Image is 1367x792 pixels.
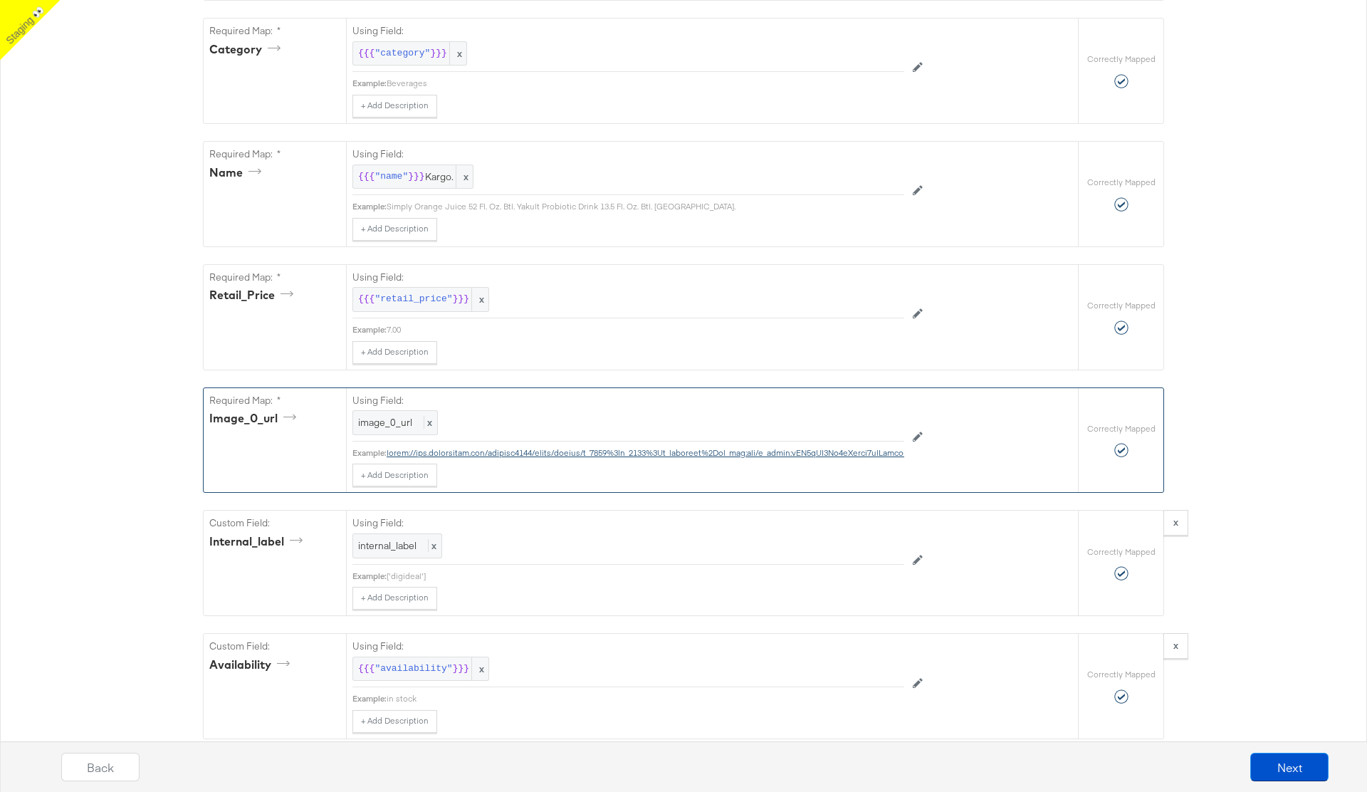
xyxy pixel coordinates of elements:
[1163,510,1188,536] button: x
[1173,516,1178,528] strong: x
[352,570,387,582] div: Example:
[352,710,437,733] button: + Add Description
[352,394,904,407] label: Using Field:
[209,287,298,303] div: Retail_Price
[209,41,286,58] div: Category
[352,271,904,284] label: Using Field:
[375,662,452,676] span: "availability"
[428,539,436,552] span: x
[352,693,387,704] div: Example:
[471,657,488,681] span: x
[387,693,904,704] div: in stock
[209,657,295,673] div: Availability
[1087,546,1156,558] label: Correctly Mapped
[358,539,417,552] span: internal_label
[352,201,387,212] div: Example:
[1173,639,1178,652] strong: x
[352,324,387,335] div: Example:
[61,753,140,781] button: Back
[1087,669,1156,680] label: Correctly Mapped
[358,170,375,184] span: {{{
[387,78,904,89] div: Beverages
[387,201,904,212] div: Simply Orange Juice 52 Fl. Oz. Btl. Yakult Probiotic Drink 13.5 Fl. Oz. Btl. [GEOGRAPHIC_DATA].
[209,533,308,550] div: internal_label
[352,447,387,459] div: Example:
[1087,177,1156,188] label: Correctly Mapped
[358,662,375,676] span: {{{
[1087,53,1156,65] label: Correctly Mapped
[209,271,340,284] label: Required Map: *
[449,42,466,66] span: x
[1250,753,1329,781] button: Next
[358,170,468,184] span: Kargo.
[1163,633,1188,659] button: x
[375,47,430,61] span: "category"
[209,24,340,38] label: Required Map: *
[352,78,387,89] div: Example:
[375,293,452,306] span: "retail_price"
[209,165,266,181] div: Name
[471,288,488,311] span: x
[453,293,469,306] span: }}}
[453,662,469,676] span: }}}
[387,324,904,335] div: 7.00
[209,410,301,427] div: image_0_url
[352,640,904,653] label: Using Field:
[209,147,340,161] label: Required Map: *
[352,587,437,610] button: + Add Description
[1087,423,1156,434] label: Correctly Mapped
[358,47,375,61] span: {{{
[352,218,437,241] button: + Add Description
[358,416,412,429] span: image_0_url
[1087,300,1156,311] label: Correctly Mapped
[352,95,437,118] button: + Add Description
[209,640,340,653] label: Custom Field:
[424,416,432,429] span: x
[387,570,904,582] div: ['digideal']
[209,394,340,407] label: Required Map: *
[430,47,446,61] span: }}}
[352,516,904,530] label: Using Field:
[456,165,473,189] span: x
[352,341,437,364] button: + Add Description
[209,516,340,530] label: Custom Field:
[375,170,408,184] span: "name"
[352,147,904,161] label: Using Field:
[358,293,375,306] span: {{{
[408,170,424,184] span: }}}
[352,464,437,486] button: + Add Description
[352,24,904,38] label: Using Field:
